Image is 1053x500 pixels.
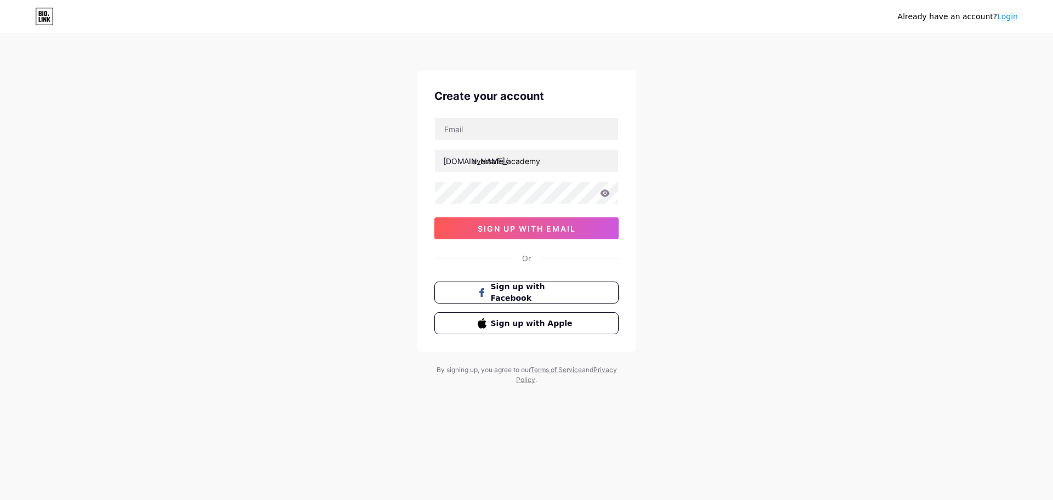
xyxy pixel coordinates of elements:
[478,224,576,233] span: sign up with email
[491,281,576,304] span: Sign up with Facebook
[491,318,576,329] span: Sign up with Apple
[433,365,620,385] div: By signing up, you agree to our and .
[435,118,618,140] input: Email
[530,366,582,374] a: Terms of Service
[434,88,619,104] div: Create your account
[522,252,531,264] div: Or
[997,12,1018,21] a: Login
[898,11,1018,23] div: Already have an account?
[443,155,508,167] div: [DOMAIN_NAME]/
[434,217,619,239] button: sign up with email
[435,150,618,172] input: username
[434,282,619,304] button: Sign up with Facebook
[434,312,619,334] button: Sign up with Apple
